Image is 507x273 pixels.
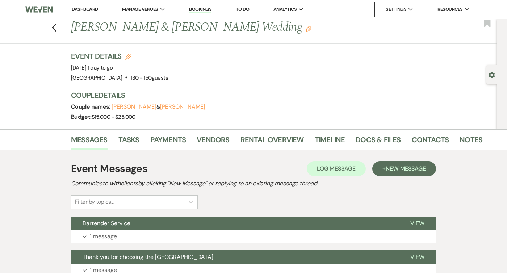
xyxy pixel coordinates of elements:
[160,104,205,110] button: [PERSON_NAME]
[71,103,112,110] span: Couple names:
[197,134,229,150] a: Vendors
[240,134,304,150] a: Rental Overview
[399,217,436,230] button: View
[72,6,98,12] a: Dashboard
[71,51,168,61] h3: Event Details
[71,230,436,243] button: 1 message
[90,232,117,241] p: 1 message
[83,219,130,227] span: Bartender Service
[92,113,135,121] span: $15,000 - $25,000
[131,74,168,81] span: 130 - 150 guests
[71,250,399,264] button: Thank you for choosing the [GEOGRAPHIC_DATA]
[83,253,213,261] span: Thank you for choosing the [GEOGRAPHIC_DATA]
[150,134,186,150] a: Payments
[71,161,147,176] h1: Event Messages
[88,64,113,71] span: 1 day to go
[71,74,122,81] span: [GEOGRAPHIC_DATA]
[460,134,482,150] a: Notes
[372,161,436,176] button: +New Message
[386,165,426,172] span: New Message
[71,90,477,100] h3: Couple Details
[75,198,114,206] div: Filter by topics...
[71,134,108,150] a: Messages
[71,19,395,36] h1: [PERSON_NAME] & [PERSON_NAME] Wedding
[410,253,424,261] span: View
[71,179,436,188] h2: Communicate with clients by clicking "New Message" or replying to an existing message thread.
[71,64,113,71] span: [DATE]
[122,6,158,13] span: Manage Venues
[410,219,424,227] span: View
[306,25,311,32] button: Edit
[112,103,205,110] span: &
[25,2,53,17] img: Weven Logo
[71,113,92,121] span: Budget:
[489,71,495,78] button: Open lead details
[386,6,406,13] span: Settings
[71,217,399,230] button: Bartender Service
[412,134,449,150] a: Contacts
[315,134,345,150] a: Timeline
[317,165,356,172] span: Log Message
[356,134,401,150] a: Docs & Files
[399,250,436,264] button: View
[273,6,297,13] span: Analytics
[86,64,113,71] span: |
[236,6,249,12] a: To Do
[189,6,211,13] a: Bookings
[118,134,139,150] a: Tasks
[307,161,366,176] button: Log Message
[437,6,462,13] span: Resources
[112,104,156,110] button: [PERSON_NAME]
